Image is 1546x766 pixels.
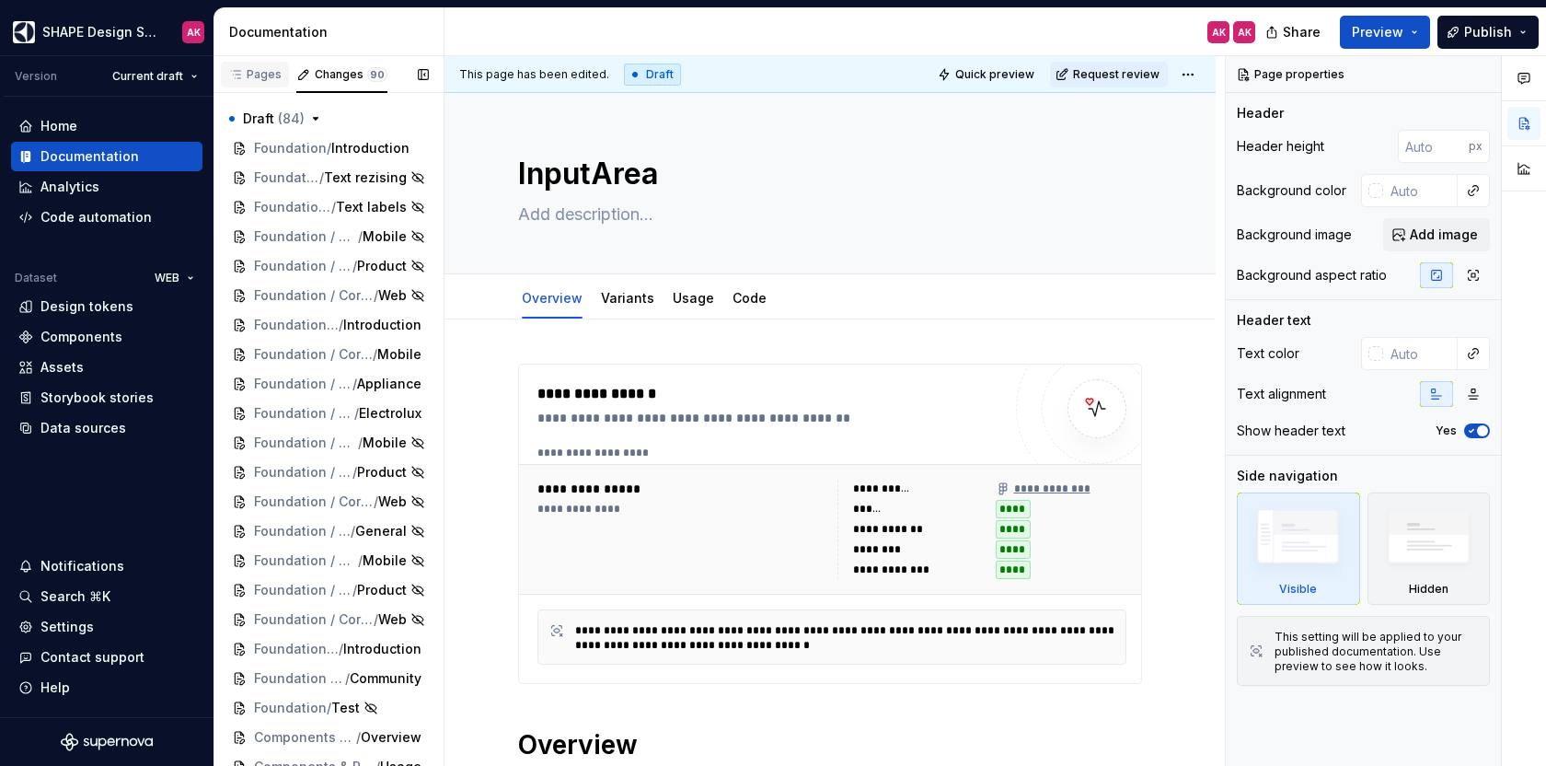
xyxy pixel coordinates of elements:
[40,389,154,407] div: Storybook stories
[225,222,433,251] a: Foundation / Core / Color/Mobile
[40,679,70,697] div: Help
[225,605,433,634] a: Foundation / Core / Spacing & layouts/Web
[1050,62,1168,87] button: Request review
[187,25,201,40] div: AK
[254,610,374,629] span: Foundation / Core / Spacing & layouts
[225,693,433,723] a: Foundation/Test
[357,463,407,482] span: Product
[1275,630,1478,674] div: This setting will be applied to your published documentation. Use preview to see how it looks.
[225,399,433,428] a: Foundation / Core / Design Tokens / Web/Electrolux
[601,290,654,306] a: Variants
[40,618,94,636] div: Settings
[725,278,774,317] div: Code
[278,110,305,126] span: ( 84 )
[40,358,84,377] div: Assets
[11,292,202,321] a: Design tokens
[955,67,1034,82] span: Quick preview
[11,612,202,642] a: Settings
[336,198,407,216] span: Text labels
[225,104,433,133] button: Draft (84)
[13,21,35,43] img: 1131f18f-9b94-42a4-847a-eabb54481545.png
[254,522,351,540] span: Foundation / Core / Spacing & layouts
[225,251,433,281] a: Foundation / Core / Color/Product
[378,493,407,511] span: Web
[254,463,352,482] span: Foundation / Core / Typography
[357,581,407,599] span: Product
[357,375,421,393] span: Appliance
[932,62,1043,87] button: Quick preview
[352,581,357,599] span: /
[350,669,421,688] span: Community
[514,152,1138,196] textarea: InputArea
[1237,266,1387,284] div: Background aspect ratio
[254,316,339,334] span: Foundation / Core / Design Tokens
[1237,467,1338,485] div: Side navigation
[254,139,327,157] span: Foundation
[40,178,99,196] div: Analytics
[1256,16,1333,49] button: Share
[733,290,767,306] a: Code
[40,419,126,437] div: Data sources
[352,463,357,482] span: /
[243,110,305,128] span: Draft
[40,587,110,606] div: Search ⌘K
[361,728,421,747] span: Overview
[1237,181,1346,200] div: Background color
[225,192,433,222] a: Foundation / Core / Accessibility / Text/Text labels
[40,328,122,346] div: Components
[594,278,662,317] div: Variants
[40,648,144,667] div: Contact support
[225,369,433,399] a: Foundation / Core / Design Tokens/Appliance
[351,522,355,540] span: /
[1410,226,1478,244] span: Add image
[254,728,356,747] span: Components & Patterns / Mobile / Components / .template
[1383,337,1458,370] input: Auto
[355,522,407,540] span: General
[1237,137,1324,156] div: Header height
[225,664,433,693] a: Foundation / Guidelines / Accessibility / Introduction/Community
[522,290,583,306] a: Overview
[373,345,377,364] span: /
[514,278,590,317] div: Overview
[343,316,421,334] span: Introduction
[374,493,378,511] span: /
[254,669,345,688] span: Foundation / Guidelines / Accessibility / Introduction
[319,168,324,187] span: /
[1340,16,1430,49] button: Preview
[1279,582,1317,597] div: Visible
[315,67,387,82] div: Changes
[254,375,352,393] span: Foundation / Core / Design Tokens
[1367,493,1491,605] div: Hidden
[254,198,331,216] span: Foundation / Core / Accessibility / Text
[352,257,357,275] span: /
[358,227,363,246] span: /
[1237,422,1345,440] div: Show header text
[378,286,407,305] span: Web
[254,404,354,423] span: Foundation / Core / Design Tokens / Web
[112,69,183,84] span: Current draft
[15,69,57,84] div: Version
[374,610,378,629] span: /
[345,669,350,688] span: /
[358,434,363,452] span: /
[225,546,433,575] a: Foundation / Core / Spacing & layouts/Mobile
[1237,385,1326,403] div: Text alignment
[1237,311,1311,330] div: Header text
[357,257,407,275] span: Product
[358,551,363,570] span: /
[1238,25,1252,40] div: AK
[339,640,343,658] span: /
[331,699,360,717] span: Test
[225,723,433,752] a: Components & Patterns / Mobile / Components / .template/Overview
[1237,493,1360,605] div: Visible
[254,257,352,275] span: Foundation / Core / Color
[254,227,358,246] span: Foundation / Core / Color
[1073,67,1159,82] span: Request review
[4,12,210,52] button: SHAPE Design SystemAK
[1437,16,1539,49] button: Publish
[377,345,421,364] span: Mobile
[225,458,433,487] a: Foundation / Core / Typography/Product
[11,172,202,202] a: Analytics
[40,297,133,316] div: Design tokens
[254,168,319,187] span: Foundation / Core / Accessibility / Text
